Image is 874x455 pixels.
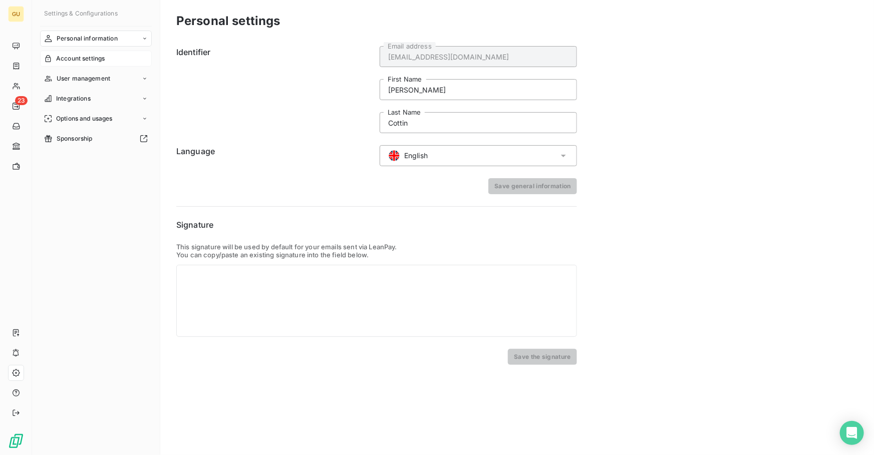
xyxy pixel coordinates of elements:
span: English [404,151,428,161]
input: placeholder [380,79,577,100]
a: Account settings [40,51,152,67]
span: Options and usages [56,114,113,123]
span: User management [57,74,110,83]
p: You can copy/paste an existing signature into the field below. [176,251,577,259]
span: 23 [15,96,28,105]
span: Settings & Configurations [44,10,118,17]
button: Save general information [488,178,577,194]
a: Sponsorship [40,131,152,147]
span: Sponsorship [57,134,93,143]
div: GU [8,6,24,22]
input: placeholder [380,112,577,133]
h6: Language [176,145,374,166]
span: Personal information [57,34,118,43]
span: Integrations [56,94,91,103]
img: Logo LeanPay [8,433,24,449]
button: Save the signature [508,349,577,365]
h6: Signature [176,219,577,231]
div: Open Intercom Messenger [840,421,864,445]
h6: Identifier [176,46,374,133]
span: Account settings [56,54,105,63]
p: This signature will be used by default for your emails sent via LeanPay. [176,243,577,251]
h3: Personal settings [176,12,280,30]
input: placeholder [380,46,577,67]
